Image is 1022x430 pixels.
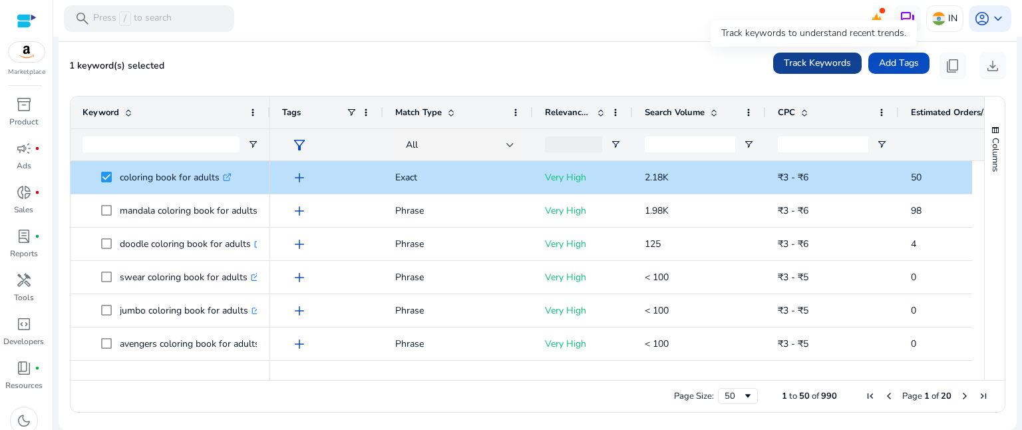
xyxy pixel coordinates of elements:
p: Marketplace [8,67,45,77]
input: Keyword Filter Input [83,136,240,152]
span: 98 [911,204,922,217]
p: Phrase [395,330,521,357]
p: Very High [545,330,621,357]
span: 2.18K [645,171,669,184]
span: 0 [911,337,916,350]
span: 0 [911,304,916,317]
span: 125 [645,238,661,250]
span: 20 [941,390,951,402]
span: code_blocks [16,316,32,332]
p: Very High [545,197,621,224]
span: add [291,270,307,286]
span: add [291,236,307,252]
button: download [979,53,1006,79]
span: Tags [282,107,301,118]
span: < 100 [645,304,669,317]
span: Add Tags [879,56,919,70]
p: Phrase [395,197,521,224]
span: 1 [924,390,930,402]
span: Estimated Orders/Month [911,107,991,118]
span: handyman [16,272,32,288]
div: Next Page [959,391,970,401]
p: mandala coloring book for adults [120,197,269,224]
p: Sales [14,204,33,216]
span: ₹3 - ₹6 [778,204,808,217]
span: dark_mode [16,413,32,429]
input: CPC Filter Input [778,136,868,152]
p: Very High [545,230,621,258]
span: fiber_manual_record [35,190,40,195]
span: add [291,170,307,186]
span: search [75,11,90,27]
span: Search Volume [645,107,705,118]
span: CPC [778,107,795,118]
span: Match Type [395,107,442,118]
span: Track Keywords [784,56,851,70]
span: filter_alt [291,137,307,153]
span: donut_small [16,184,32,200]
button: Open Filter Menu [610,139,621,150]
p: Very High [545,264,621,291]
p: coloring book [120,363,188,391]
p: IN [948,7,957,30]
span: / [119,11,131,26]
button: Open Filter Menu [743,139,754,150]
button: Track Keywords [773,53,862,74]
span: add [291,303,307,319]
span: to [789,390,797,402]
p: jumbo coloring book for adults [120,297,260,324]
span: ₹3 - ₹5 [778,337,808,350]
span: download [985,58,1001,74]
button: Open Filter Menu [248,139,258,150]
p: Tools [14,292,34,304]
button: Add Tags [868,53,930,74]
p: swear coloring book for adults [120,264,259,291]
div: Page Size: [674,390,714,402]
span: content_copy [945,58,961,74]
span: 4 [911,238,916,250]
p: Phrase [395,230,521,258]
span: fiber_manual_record [35,234,40,239]
span: lab_profile [16,228,32,244]
span: ₹3 - ₹5 [778,271,808,284]
p: coloring book for adults [120,164,232,191]
span: fiber_manual_record [35,146,40,151]
div: Previous Page [884,391,894,401]
button: Open Filter Menu [876,139,887,150]
span: Keyword [83,107,119,118]
span: campaign [16,140,32,156]
p: Developers [3,335,44,347]
span: book_4 [16,360,32,376]
span: Relevance Score [545,107,592,118]
span: keyboard_arrow_down [990,11,1006,27]
p: Ads [17,160,31,172]
span: add [291,203,307,219]
p: Exact [395,164,521,191]
button: content_copy [939,53,966,79]
span: All [406,138,418,151]
p: Very High [545,363,621,391]
p: Phrase [395,264,521,291]
img: amazon.svg [9,42,45,62]
img: in.svg [932,12,945,25]
span: ₹3 - ₹6 [778,171,808,184]
span: 50 [911,171,922,184]
span: 990 [821,390,837,402]
div: 50 [725,390,743,402]
p: Very High [545,297,621,324]
span: inventory_2 [16,97,32,112]
p: Extended Broad [395,363,521,391]
p: Phrase [395,297,521,324]
p: doodle coloring book for adults [120,230,263,258]
span: < 100 [645,271,669,284]
p: Reports [10,248,38,260]
span: ₹3 - ₹5 [778,304,808,317]
div: First Page [865,391,876,401]
div: Page Size [718,388,758,404]
input: Search Volume Filter Input [645,136,735,152]
span: Columns [989,138,1001,172]
p: Resources [5,379,43,391]
div: Last Page [978,391,989,401]
span: 1 [782,390,787,402]
span: 1.98K [645,204,669,217]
